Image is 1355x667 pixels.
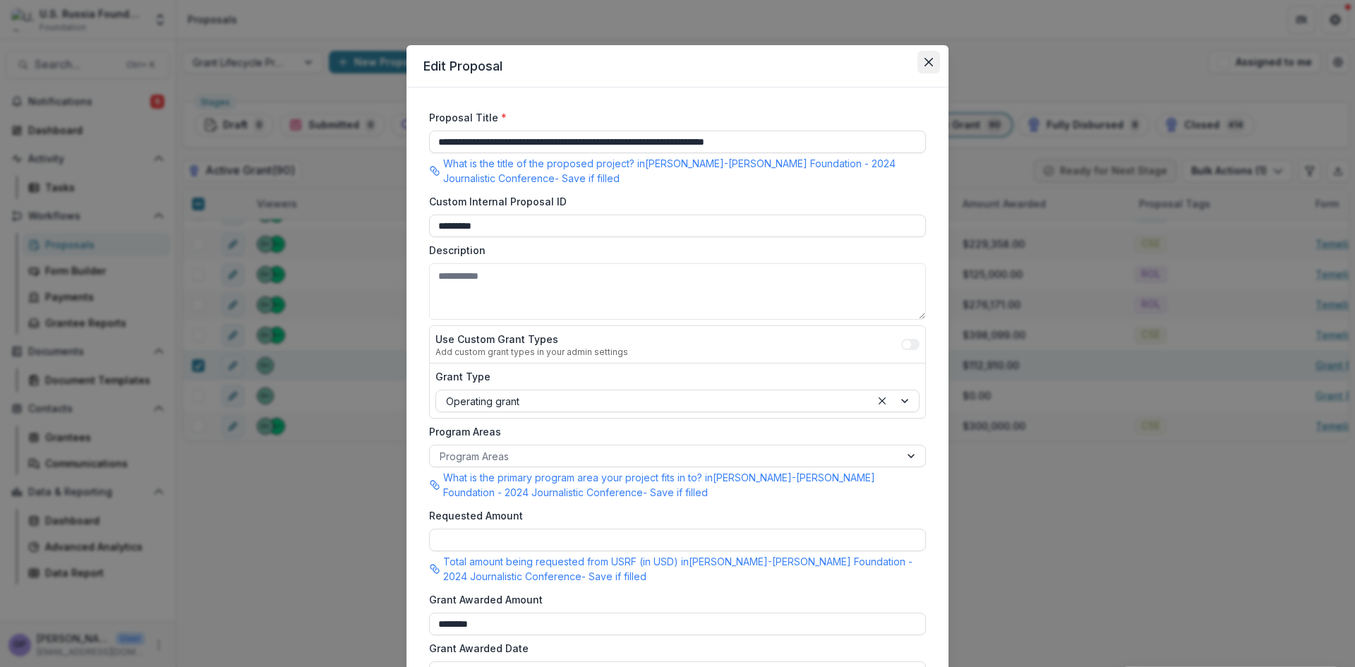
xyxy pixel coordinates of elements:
[429,592,917,607] label: Grant Awarded Amount
[406,45,948,88] header: Edit Proposal
[435,332,628,347] label: Use Custom Grant Types
[429,194,917,209] label: Custom Internal Proposal ID
[429,508,917,523] label: Requested Amount
[435,347,628,357] div: Add custom grant types in your admin settings
[874,392,891,409] div: Clear selected options
[429,110,917,125] label: Proposal Title
[429,641,917,656] label: Grant Awarded Date
[443,156,926,186] p: What is the title of the proposed project? in [PERSON_NAME]-[PERSON_NAME] Foundation - 2024 Journ...
[443,554,926,584] p: Total amount being requested from USRF (in USD) in [PERSON_NAME]-[PERSON_NAME] Foundation - 2024 ...
[435,369,911,384] label: Grant Type
[429,243,917,258] label: Description
[917,51,940,73] button: Close
[429,424,917,439] label: Program Areas
[443,470,926,500] p: What is the primary program area your project fits in to? in [PERSON_NAME]-[PERSON_NAME] Foundati...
